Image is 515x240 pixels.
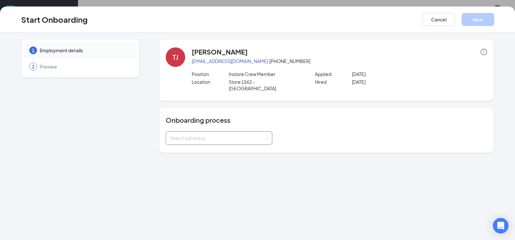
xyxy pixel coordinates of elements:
[352,79,426,85] p: [DATE]
[40,63,130,70] span: Preview
[192,58,487,64] p: · [PHONE_NUMBER]
[192,58,268,64] a: [EMAIL_ADDRESS][DOMAIN_NAME]
[192,71,229,77] p: Position
[229,79,303,92] p: Store 1562 - [GEOGRAPHIC_DATA]
[166,116,487,125] h4: Onboarding process
[192,47,248,57] h4: [PERSON_NAME]
[173,53,178,62] div: TJ
[229,71,303,77] p: Instore Crew Member
[352,71,426,77] p: [DATE]
[40,47,130,54] span: Employment details
[315,71,352,77] p: Applied
[423,13,455,26] button: Cancel
[481,49,487,55] span: info-circle
[315,79,352,85] p: Hired
[32,47,34,54] span: 1
[21,14,88,25] h3: Start Onboarding
[493,218,509,234] div: Open Intercom Messenger
[192,79,229,85] p: Location
[170,135,265,141] div: Select a process
[32,63,34,70] span: 2
[462,13,494,26] button: Next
